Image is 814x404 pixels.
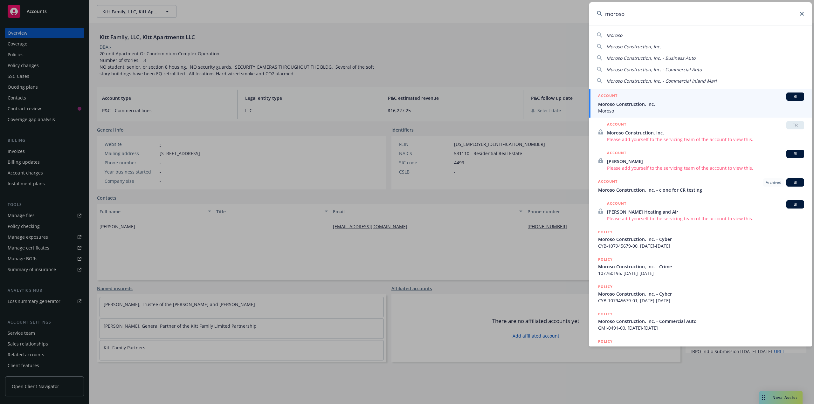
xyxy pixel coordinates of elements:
span: Moroso Construction, Inc. - Commercial Inland Mari [606,78,717,84]
span: Please add yourself to the servicing team of the account to view this. [607,165,804,171]
span: GMI-0491-00, [DATE]-[DATE] [598,325,804,331]
span: Moroso Construction, Inc. - clone for CR testing [598,187,804,193]
h5: ACCOUNT [607,150,626,157]
a: POLICYMoroso Construction, Inc. - Commercial Package [589,335,812,362]
span: Archived [766,180,781,185]
span: Moroso [598,107,804,114]
h5: ACCOUNT [598,92,617,100]
a: ACCOUNTArchivedBIMoroso Construction, Inc. - clone for CR testing [589,175,812,197]
span: Moroso Construction, Inc. - Business Auto [606,55,695,61]
a: POLICYMoroso Construction, Inc. - Crime107760195, [DATE]-[DATE] [589,253,812,280]
input: Search... [589,2,812,25]
span: Moroso Construction, Inc. [598,101,804,107]
a: ACCOUNTBIMoroso Construction, Inc.Moroso [589,89,812,118]
span: 107760195, [DATE]-[DATE] [598,270,804,277]
span: BI [789,202,802,207]
span: Moroso [606,32,622,38]
span: [PERSON_NAME] [607,158,804,165]
h5: POLICY [598,311,613,317]
span: Moroso Construction, Inc. - Commercial Auto [598,318,804,325]
h5: ACCOUNT [607,200,626,208]
span: Moroso Construction, Inc. [607,129,804,136]
h5: POLICY [598,284,613,290]
span: Moroso Construction, Inc. [606,44,661,50]
span: Moroso Construction, Inc. - Cyber [598,236,804,243]
span: Moroso Construction, Inc. - Commercial Auto [606,66,702,72]
span: Moroso Construction, Inc. - Commercial Package [598,345,804,352]
a: POLICYMoroso Construction, Inc. - Commercial AutoGMI-0491-00, [DATE]-[DATE] [589,307,812,335]
span: Please add yourself to the servicing team of the account to view this. [607,136,804,143]
h5: POLICY [598,338,613,345]
a: ACCOUNTBI[PERSON_NAME] Heating and AirPlease add yourself to the servicing team of the account to... [589,197,812,225]
span: Please add yourself to the servicing team of the account to view this. [607,215,804,222]
a: ACCOUNTTRMoroso Construction, Inc.Please add yourself to the servicing team of the account to vie... [589,118,812,146]
a: ACCOUNTBI[PERSON_NAME]Please add yourself to the servicing team of the account to view this. [589,146,812,175]
a: POLICYMoroso Construction, Inc. - CyberCYB-107945679-00, [DATE]-[DATE] [589,225,812,253]
span: [PERSON_NAME] Heating and Air [607,209,804,215]
span: Moroso Construction, Inc. - Crime [598,263,804,270]
span: BI [789,180,802,185]
a: POLICYMoroso Construction, Inc. - CyberCYB-107945679-01, [DATE]-[DATE] [589,280,812,307]
h5: POLICY [598,229,613,235]
span: CYB-107945679-00, [DATE]-[DATE] [598,243,804,249]
span: BI [789,94,802,99]
h5: POLICY [598,256,613,263]
span: BI [789,151,802,157]
h5: ACCOUNT [598,178,617,186]
span: TR [789,122,802,128]
span: CYB-107945679-01, [DATE]-[DATE] [598,297,804,304]
span: Moroso Construction, Inc. - Cyber [598,291,804,297]
h5: ACCOUNT [607,121,626,129]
